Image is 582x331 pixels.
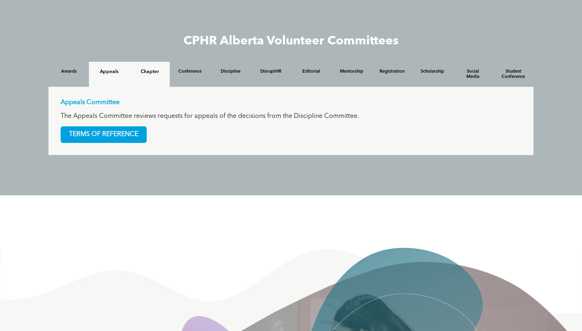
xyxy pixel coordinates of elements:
[61,99,521,107] p: Appeals Committee
[61,127,146,142] span: TERMS OF REFERENCE
[217,69,243,74] h4: Discipline
[96,69,122,75] h4: Appeals
[61,113,521,120] p: The Appeals Committee reviews requests for appeals of the decisions from the Discipline Committee.
[61,126,147,143] a: TERMS OF REFERENCE
[137,69,162,75] h4: Chapter
[339,69,365,74] h4: Mentorship
[500,69,526,80] h4: Student Conference
[56,69,82,74] h4: Awards
[298,69,324,74] h4: Editorial
[177,69,203,74] h4: Conference
[460,69,486,80] h4: Social Media
[420,69,445,74] h4: Scholarship
[183,35,399,47] span: CPHR Alberta Volunteer Committees
[379,69,405,74] h4: Registration
[258,69,284,74] h4: DisruptHR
